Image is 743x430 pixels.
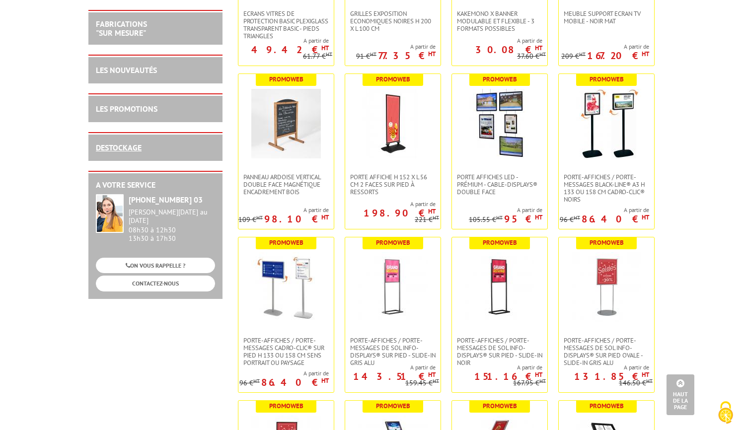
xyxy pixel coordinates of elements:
b: Promoweb [483,75,517,83]
p: 159.45 € [405,379,439,387]
b: Promoweb [269,238,303,247]
button: Cookies (fenêtre modale) [708,396,743,430]
p: 143.51 € [353,373,436,379]
img: Porte Affiches LED - Prémium - Cable-Displays® Double face [465,89,534,158]
sup: HT [433,214,439,221]
div: 08h30 à 12h30 13h30 à 17h30 [129,208,215,242]
img: Porte Affiche H 152 x L 56 cm 2 faces sur pied à ressorts [358,89,428,158]
b: Promoweb [590,238,624,247]
p: 151.16 € [474,373,542,379]
a: Porte-affiches / Porte-messages de sol Info-Displays® sur pied - Slide-in Noir [452,337,547,366]
span: Grilles Exposition Economiques Noires H 200 x L 100 cm [350,10,436,32]
img: Porte-affiches / Porte-messages de sol Info-Displays® sur pied ovale - Slide-in Gris Alu [572,252,641,322]
span: Panneau Ardoise Vertical double face Magnétique encadrement Bois [243,173,329,196]
sup: HT [433,377,439,384]
p: 91 € [356,53,376,60]
sup: HT [574,214,580,221]
sup: HT [539,377,546,384]
p: 77.35 € [378,53,436,59]
p: 105.55 € [469,216,503,223]
span: Porte-affiches / Porte-messages Cadro-Clic® sur pied H 133 ou 158 cm sens portrait ou paysage [243,337,329,366]
sup: HT [535,370,542,379]
span: Porte-affiches / Porte-messages Black-Line® A3 H 133 ou 158 cm Cadro-Clic® noirs [564,173,649,203]
a: LES NOUVEAUTÉS [96,65,157,75]
a: Porte-affiches / Porte-messages Black-Line® A3 H 133 ou 158 cm Cadro-Clic® noirs [559,173,654,203]
p: 86.40 € [261,379,329,385]
sup: HT [496,214,503,221]
div: [PERSON_NAME][DATE] au [DATE] [129,208,215,225]
span: Porte Affiches LED - Prémium - Cable-Displays® Double face [457,173,542,196]
sup: HT [256,214,263,221]
span: Kakemono X Banner modulable et flexible - 3 formats possibles [457,10,542,32]
p: 61.77 € [303,53,332,60]
span: Meuble Support Ecran TV Mobile - Noir Mat [564,10,649,25]
p: 95 € [504,216,542,222]
img: Porte-affiches / Porte-messages de sol Info-Displays® sur pied - Slide-in Noir [465,252,534,322]
b: Promoweb [590,402,624,410]
p: 86.40 € [582,216,649,222]
sup: HT [535,44,542,52]
b: Promoweb [269,75,303,83]
sup: HT [535,213,542,221]
p: 221 € [415,216,439,223]
b: Promoweb [483,238,517,247]
img: Porte-affiches / Porte-messages Cadro-Clic® sur pied H 133 ou 158 cm sens portrait ou paysage [251,252,321,322]
sup: HT [428,370,436,379]
p: 209 € [561,53,586,60]
span: ECRANS VITRES DE PROTECTION BASIC PLEXIGLASS TRANSPARENT BASIC - pieds triangles [243,10,329,40]
p: 98.10 € [264,216,329,222]
a: Meuble Support Ecran TV Mobile - Noir Mat [559,10,654,25]
span: A partir de [452,37,542,45]
span: A partir de [238,37,329,45]
sup: HT [321,376,329,385]
span: A partir de [345,363,436,371]
span: Porte-affiches / Porte-messages de sol Info-Displays® sur pied ovale - Slide-in Gris Alu [564,337,649,366]
strong: [PHONE_NUMBER] 03 [129,195,203,205]
span: Porte-affiches / Porte-messages de sol Info-Displays® sur pied - Slide-in Gris Alu [350,337,436,366]
sup: HT [539,51,546,58]
p: 167.20 € [587,53,649,59]
sup: HT [642,370,649,379]
sup: HT [321,213,329,221]
img: Cookies (fenêtre modale) [713,400,738,425]
b: Promoweb [269,402,303,410]
a: Porte Affiche H 152 x L 56 cm 2 faces sur pied à ressorts [345,173,441,196]
span: A partir de [469,206,542,214]
p: 96 € [560,216,580,223]
h2: A votre service [96,181,215,190]
sup: HT [428,50,436,58]
a: Porte Affiches LED - Prémium - Cable-Displays® Double face [452,173,547,196]
span: Porte-affiches / Porte-messages de sol Info-Displays® sur pied - Slide-in Noir [457,337,542,366]
img: Porte-affiches / Porte-messages de sol Info-Displays® sur pied - Slide-in Gris Alu [358,252,428,322]
img: widget-service.jpg [96,194,124,233]
span: A partir de [356,43,436,51]
span: A partir de [559,363,649,371]
sup: HT [579,51,586,58]
p: 49.42 € [251,47,329,53]
span: Porte Affiche H 152 x L 56 cm 2 faces sur pied à ressorts [350,173,436,196]
span: A partir de [560,206,649,214]
a: DESTOCKAGE [96,143,142,152]
b: Promoweb [376,238,410,247]
a: ECRANS VITRES DE PROTECTION BASIC PLEXIGLASS TRANSPARENT BASIC - pieds triangles [238,10,334,40]
p: 96 € [239,379,260,387]
b: Promoweb [590,75,624,83]
p: 198.90 € [364,210,436,216]
span: A partir de [238,206,329,214]
a: Porte-affiches / Porte-messages Cadro-Clic® sur pied H 133 ou 158 cm sens portrait ou paysage [238,337,334,366]
sup: HT [370,51,376,58]
a: CONTACTEZ-NOUS [96,276,215,291]
span: A partir de [345,200,436,208]
sup: HT [646,377,653,384]
span: A partir de [239,369,329,377]
a: LES PROMOTIONS [96,104,157,114]
a: Porte-affiches / Porte-messages de sol Info-Displays® sur pied ovale - Slide-in Gris Alu [559,337,654,366]
a: Panneau Ardoise Vertical double face Magnétique encadrement Bois [238,173,334,196]
p: 30.08 € [475,47,542,53]
b: Promoweb [376,75,410,83]
a: ON VOUS RAPPELLE ? [96,258,215,273]
sup: HT [642,50,649,58]
b: Promoweb [483,402,517,410]
p: 146.50 € [619,379,653,387]
span: A partir de [452,363,542,371]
